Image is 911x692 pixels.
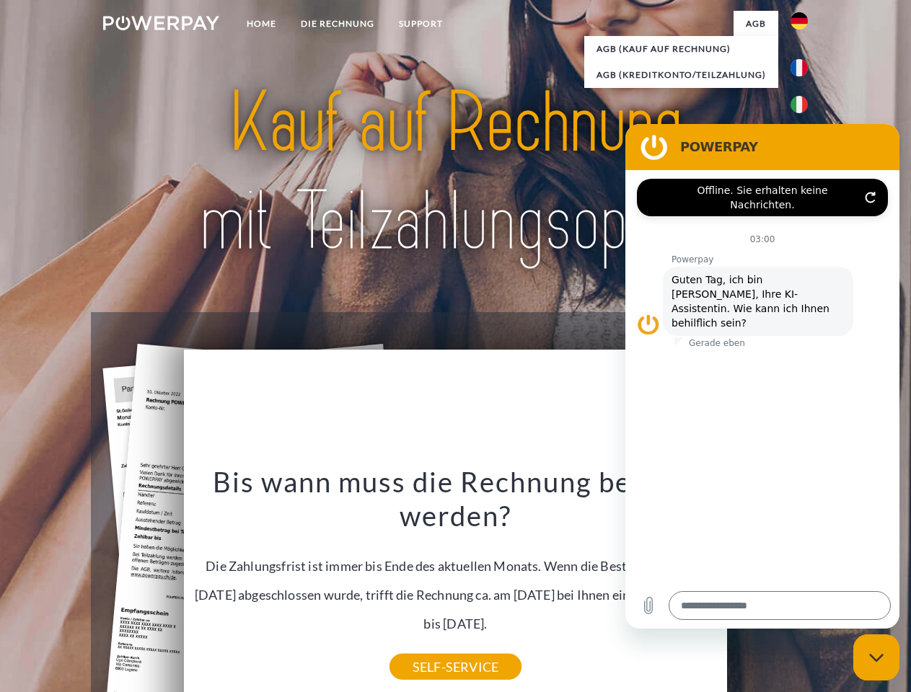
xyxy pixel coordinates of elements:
img: de [791,12,808,30]
a: agb [734,11,778,37]
iframe: Messaging-Fenster [625,124,899,629]
img: fr [791,59,808,76]
img: logo-powerpay-white.svg [103,16,219,30]
img: title-powerpay_de.svg [138,69,773,276]
div: Die Zahlungsfrist ist immer bis Ende des aktuellen Monats. Wenn die Bestellung z.B. am [DATE] abg... [193,464,719,667]
a: DIE RECHNUNG [289,11,387,37]
h3: Bis wann muss die Rechnung bezahlt werden? [193,464,719,533]
iframe: Schaltfläche zum Öffnen des Messaging-Fensters; Konversation läuft [853,634,899,680]
a: SELF-SERVICE [390,654,521,680]
a: Home [234,11,289,37]
a: AGB (Kreditkonto/Teilzahlung) [584,62,778,88]
a: AGB (Kauf auf Rechnung) [584,36,778,62]
a: SUPPORT [387,11,455,37]
img: it [791,96,808,113]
